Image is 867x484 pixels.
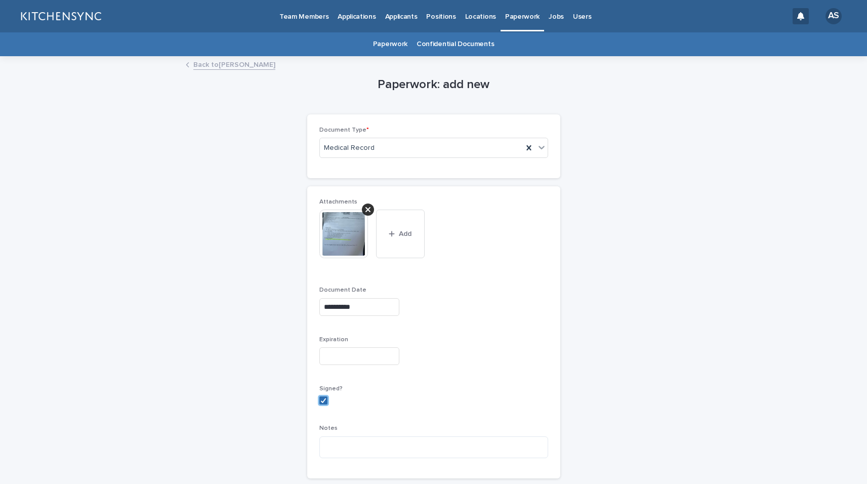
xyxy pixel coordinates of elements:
[319,287,366,293] span: Document Date
[417,32,494,56] a: Confidential Documents
[319,425,338,431] span: Notes
[193,58,275,70] a: Back to[PERSON_NAME]
[324,143,375,153] span: Medical Record
[399,230,411,237] span: Add
[319,127,369,133] span: Document Type
[319,199,357,205] span: Attachments
[319,337,348,343] span: Expiration
[376,210,425,258] button: Add
[825,8,842,24] div: AS
[319,386,343,392] span: Signed?
[373,32,407,56] a: Paperwork
[307,77,560,92] h1: Paperwork: add new
[20,6,101,26] img: lGNCzQTxQVKGkIr0XjOy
